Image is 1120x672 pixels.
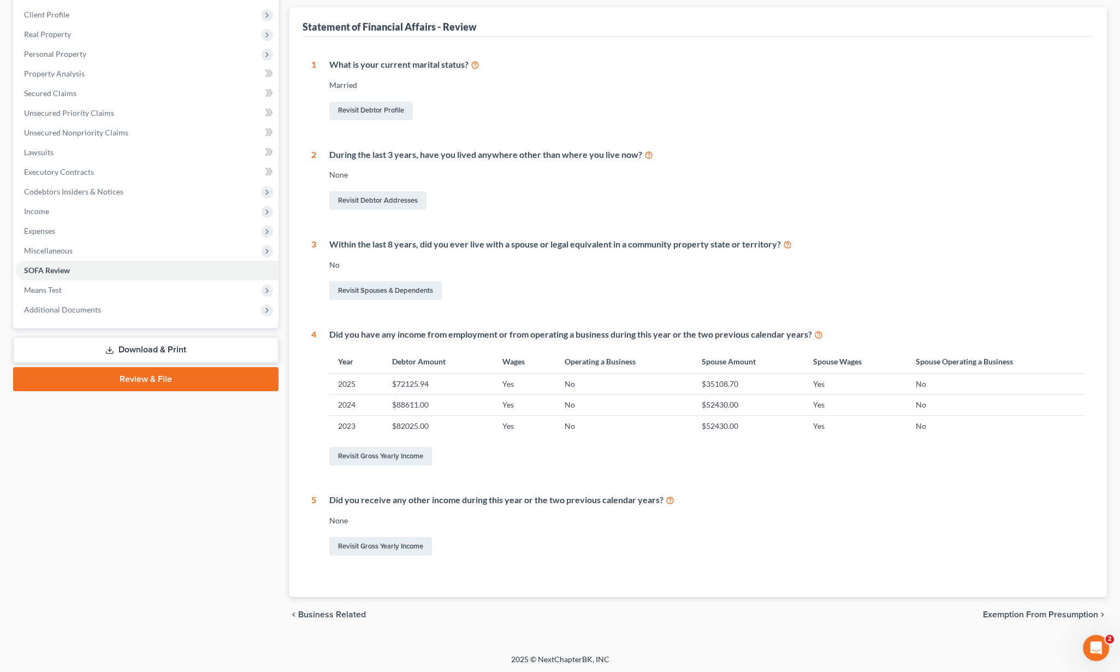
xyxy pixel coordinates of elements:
span: Miscellaneous [24,246,73,255]
td: $52430.00 [693,394,804,415]
span: SOFA Review [24,266,70,275]
th: Wages [494,350,555,373]
td: No [556,374,694,394]
span: Income [24,207,49,216]
div: Married [329,80,1085,91]
td: No [907,374,1085,394]
button: Exemption from Presumption chevron_right [983,610,1107,619]
th: Spouse Operating a Business [907,350,1085,373]
td: Yes [494,394,555,415]
th: Debtor Amount [383,350,494,373]
span: Secured Claims [24,89,76,98]
td: Yes [804,374,907,394]
span: Client Profile [24,10,69,19]
td: $52430.00 [693,415,804,436]
a: Revisit Gross Yearly Income [329,537,432,556]
a: Unsecured Priority Claims [15,103,278,123]
td: 2025 [329,374,383,394]
td: Yes [494,374,555,394]
span: Expenses [24,226,55,235]
span: Codebtors Insiders & Notices [24,187,123,196]
td: 2024 [329,394,383,415]
div: 1 [311,58,316,122]
td: $35108.70 [693,374,804,394]
div: Statement of Financial Affairs - Review [303,20,477,33]
span: Personal Property [24,49,86,58]
span: Exemption from Presumption [983,610,1098,619]
td: No [907,415,1085,436]
td: No [907,394,1085,415]
span: Means Test [24,285,62,294]
a: Unsecured Nonpriority Claims [15,123,278,143]
div: 4 [311,328,316,468]
td: No [556,394,694,415]
i: chevron_left [289,610,298,619]
div: None [329,169,1085,180]
td: $82025.00 [383,415,494,436]
a: Revisit Spouses & Dependents [329,281,442,300]
span: Additional Documents [24,305,101,314]
div: 5 [311,494,316,558]
div: During the last 3 years, have you lived anywhere other than where you live now? [329,149,1085,161]
td: Yes [804,415,907,436]
a: Review & File [13,367,278,391]
th: Spouse Amount [693,350,804,373]
div: Did you receive any other income during this year or the two previous calendar years? [329,494,1085,506]
div: 2 [311,149,316,213]
span: Unsecured Priority Claims [24,108,114,117]
a: Revisit Debtor Profile [329,102,413,120]
div: None [329,515,1085,526]
th: Spouse Wages [804,350,907,373]
span: Real Property [24,30,71,39]
a: Revisit Debtor Addresses [329,191,426,210]
th: Operating a Business [556,350,694,373]
div: Did you have any income from employment or from operating a business during this year or the two ... [329,328,1085,341]
td: 2023 [329,415,383,436]
div: Within the last 8 years, did you ever live with a spouse or legal equivalent in a community prope... [329,238,1085,251]
div: 3 [311,238,316,302]
td: Yes [804,394,907,415]
a: Lawsuits [15,143,278,162]
a: Revisit Gross Yearly Income [329,447,432,465]
td: $72125.94 [383,374,494,394]
a: Executory Contracts [15,162,278,182]
a: Property Analysis [15,64,278,84]
span: Business Related [298,610,366,619]
td: $88611.00 [383,394,494,415]
td: Yes [494,415,555,436]
span: Unsecured Nonpriority Claims [24,128,128,137]
a: SOFA Review [15,261,278,280]
a: Secured Claims [15,84,278,103]
span: Lawsuits [24,148,54,157]
td: No [556,415,694,436]
span: Property Analysis [24,69,85,78]
iframe: Intercom live chat [1083,635,1109,661]
div: What is your current marital status? [329,58,1085,71]
a: Download & Print [13,337,278,363]
span: 2 [1105,635,1114,644]
th: Year [329,350,383,373]
i: chevron_right [1098,610,1107,619]
button: chevron_left Business Related [289,610,366,619]
span: Executory Contracts [24,167,94,176]
div: No [329,260,1085,270]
